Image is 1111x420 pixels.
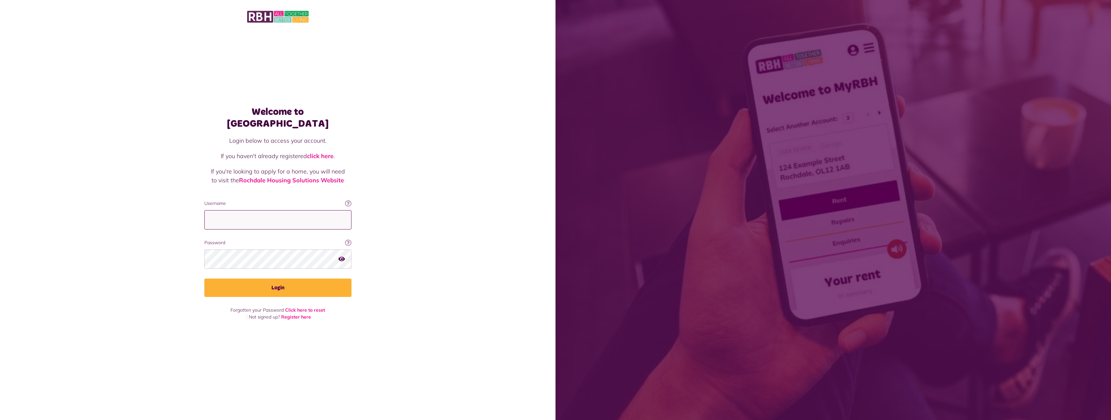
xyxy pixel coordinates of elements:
button: Login [204,279,351,297]
label: Password [204,239,351,246]
p: Login below to access your account. [211,136,345,145]
h1: Welcome to [GEOGRAPHIC_DATA] [204,106,351,130]
label: Username [204,200,351,207]
p: If you're looking to apply for a home, you will need to visit the [211,167,345,185]
span: Not signed up? [249,314,280,320]
a: Rochdale Housing Solutions Website [239,176,344,184]
p: If you haven't already registered . [211,152,345,160]
span: Forgotten your Password [231,307,284,313]
a: Register here [281,314,311,320]
a: click here [307,152,333,160]
a: Click here to reset [285,307,325,313]
img: MyRBH [247,10,309,24]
